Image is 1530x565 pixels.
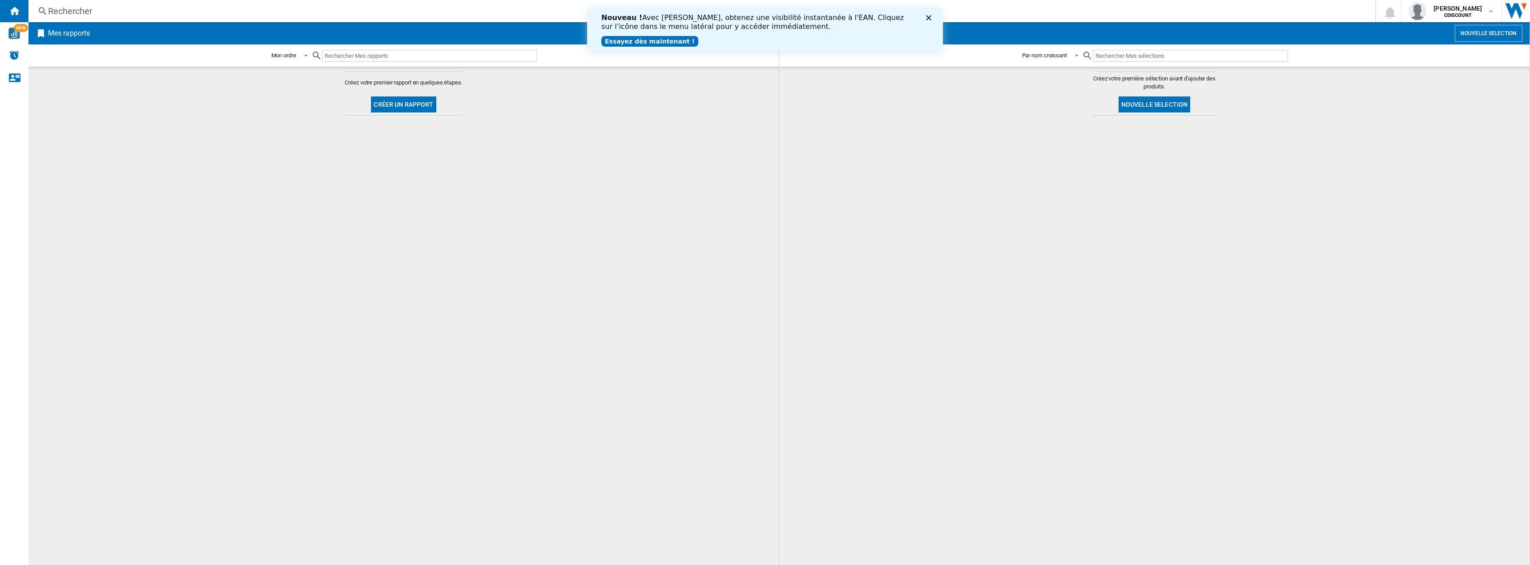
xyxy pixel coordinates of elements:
input: Rechercher Mes sélections [1093,50,1288,62]
span: [PERSON_NAME] [1433,4,1482,13]
button: Créer un rapport [371,96,436,112]
div: Mon ordre [271,52,296,59]
input: Rechercher Mes rapports [322,50,537,62]
button: Nouvelle selection [1119,96,1191,112]
div: Par nom croissant [1022,52,1067,59]
span: Créez votre première sélection avant d'ajouter des produits. [1092,75,1217,91]
iframe: Intercom live chat bannière [587,7,943,51]
button: Nouvelle selection [1455,25,1522,42]
img: alerts-logo.svg [9,50,20,60]
span: NEW [14,24,28,32]
img: wise-card.svg [8,28,20,39]
b: CDISCOUNT [1444,12,1472,18]
span: Créez votre premier rapport en quelques étapes. [345,79,462,87]
h2: Mes rapports [46,25,92,42]
div: Rechercher [48,5,1352,17]
img: profile.jpg [1409,2,1426,20]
